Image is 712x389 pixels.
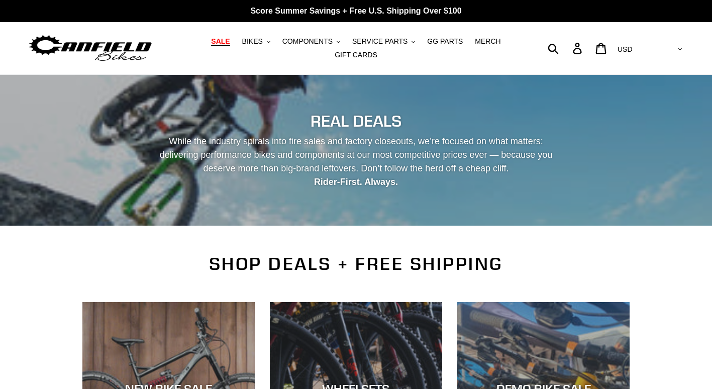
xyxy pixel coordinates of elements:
img: Canfield Bikes [28,33,153,64]
input: Search [553,37,579,59]
button: BIKES [237,35,275,48]
a: GIFT CARDS [330,48,382,62]
span: SALE [211,37,230,46]
a: MERCH [470,35,505,48]
span: SERVICE PARTS [352,37,408,46]
h2: SHOP DEALS + FREE SHIPPING [82,253,630,274]
span: COMPONENTS [282,37,333,46]
a: SALE [206,35,235,48]
button: COMPONENTS [277,35,345,48]
p: While the industry spirals into fire sales and factory closeouts, we’re focused on what matters: ... [151,135,562,189]
button: SERVICE PARTS [347,35,420,48]
span: GIFT CARDS [335,51,377,59]
span: GG PARTS [427,37,463,46]
span: BIKES [242,37,263,46]
strong: Rider-First. Always. [314,177,398,187]
span: MERCH [475,37,500,46]
a: GG PARTS [422,35,468,48]
h2: REAL DEALS [82,112,630,131]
